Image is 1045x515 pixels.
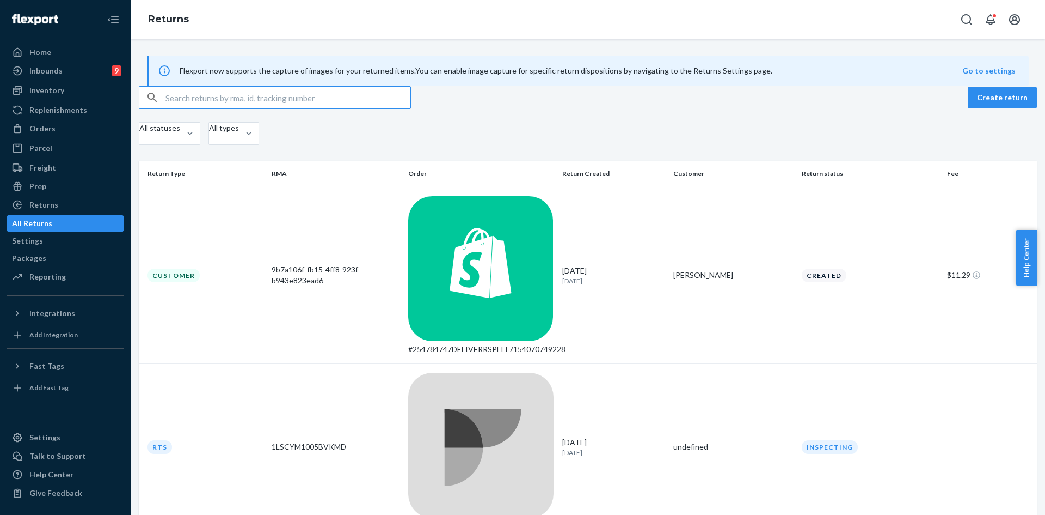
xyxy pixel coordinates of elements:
div: Freight [29,162,56,173]
a: Inbounds9 [7,62,124,80]
button: Go to settings [962,65,1016,76]
th: RMA [267,161,404,187]
a: Packages [7,250,124,267]
a: Add Integration [7,326,124,344]
div: RTS [147,440,172,454]
div: [DATE] [562,265,665,286]
div: Inbounds [29,65,63,76]
div: Packages [12,253,46,264]
div: All statuses [139,123,180,134]
div: Integrations [29,308,75,319]
a: Prep [7,178,124,195]
div: 9 [112,65,121,76]
div: [PERSON_NAME] [673,270,793,281]
div: Give Feedback [29,488,82,499]
div: All types [209,123,239,134]
td: $11.29 [943,187,1037,364]
a: Replenishments [7,101,124,119]
div: Add Integration [29,330,78,340]
input: Search returns by rma, id, tracking number [165,87,410,108]
span: Flexport now supports the capture of images for your returned items. [180,66,415,75]
div: Talk to Support [29,451,86,462]
div: Settings [12,235,43,246]
div: Home [29,47,51,58]
button: Integrations [7,305,124,322]
div: Parcel [29,143,52,154]
button: Create return [968,87,1037,108]
div: Orders [29,123,56,134]
div: Fast Tags [29,361,64,372]
a: Talk to Support [7,447,124,465]
div: Created [802,269,846,282]
button: Open notifications [980,9,1001,31]
div: Replenishments [29,105,87,116]
a: Returns [148,13,189,25]
button: Fast Tags [7,358,124,375]
a: Parcel [7,140,124,157]
button: Help Center [1016,230,1037,286]
p: [DATE] [562,276,665,286]
div: Settings [29,432,60,443]
div: Reporting [29,271,66,282]
div: Prep [29,181,46,192]
div: [DATE] [562,437,665,457]
div: Inspecting [802,440,858,454]
div: Returns [29,199,58,210]
div: 1LSCYM1005BVKMD [272,441,399,452]
th: Customer [669,161,797,187]
span: You can enable image capture for specific return dispositions by navigating to the Returns Settin... [415,66,772,75]
img: Flexport logo [12,14,58,25]
a: Orders [7,120,124,137]
div: - [947,441,1028,452]
a: Settings [7,232,124,250]
a: Reporting [7,268,124,286]
div: All Returns [12,218,52,229]
a: Freight [7,159,124,177]
div: Help Center [29,469,73,480]
div: Customer [147,269,200,282]
th: Fee [943,161,1037,187]
button: Give Feedback [7,484,124,502]
a: Home [7,44,124,61]
a: All Returns [7,215,124,232]
ol: breadcrumbs [139,4,198,35]
a: Help Center [7,466,124,483]
div: #254784747DELIVERRSPLIT7154070749228 [408,344,554,355]
p: [DATE] [562,448,665,457]
button: Open Search Box [956,9,978,31]
th: Return Type [139,161,267,187]
button: Close Navigation [102,9,124,31]
th: Return Created [558,161,669,187]
div: undefined [673,441,793,452]
a: Settings [7,429,124,446]
div: 9b7a106f-fb15-4ff8-923f-b943e823ead6 [272,264,399,286]
th: Order [404,161,558,187]
a: Add Fast Tag [7,379,124,397]
th: Return status [797,161,943,187]
a: Returns [7,196,124,214]
div: Inventory [29,85,64,96]
a: Inventory [7,82,124,99]
div: Add Fast Tag [29,383,69,392]
button: Open account menu [1004,9,1025,31]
